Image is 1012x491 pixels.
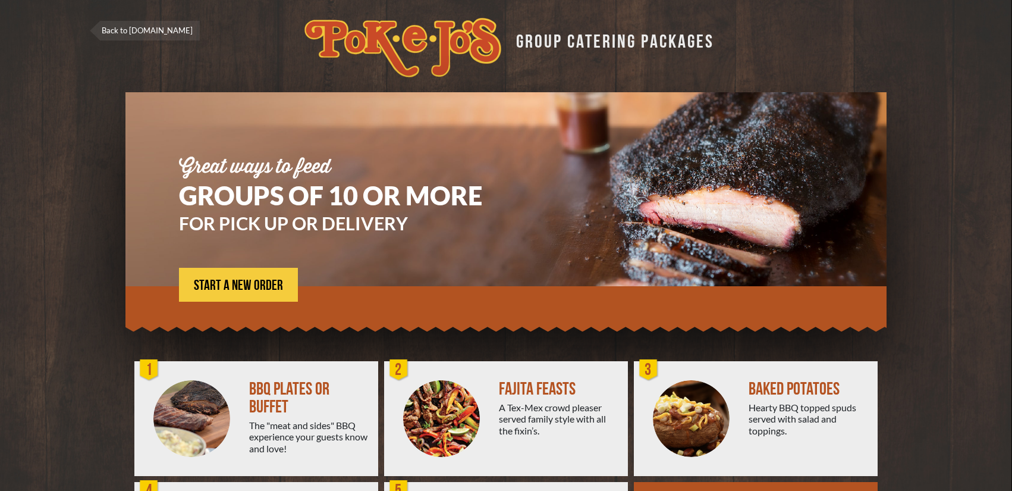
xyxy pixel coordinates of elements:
div: FAJITA FEASTS [499,380,618,398]
span: START A NEW ORDER [194,279,283,293]
div: GROUP CATERING PACKAGES [507,27,714,51]
div: BBQ PLATES OR BUFFET [249,380,369,416]
div: 2 [387,358,411,382]
img: logo.svg [304,18,501,77]
a: Back to [DOMAIN_NAME] [90,21,200,40]
div: The "meat and sides" BBQ experience your guests know and love! [249,420,369,454]
div: 3 [637,358,661,382]
div: Great ways to feed [179,158,518,177]
a: START A NEW ORDER [179,268,298,302]
div: 1 [137,358,161,382]
div: BAKED POTATOES [749,380,868,398]
img: PEJ-Baked-Potato.png [653,380,730,457]
h3: FOR PICK UP OR DELIVERY [179,214,518,232]
img: PEJ-Fajitas.png [403,380,480,457]
div: Hearty BBQ topped spuds served with salad and toppings. [749,402,868,436]
h1: GROUPS OF 10 OR MORE [179,183,518,208]
img: PEJ-BBQ-Buffet.png [153,380,230,457]
div: A Tex-Mex crowd pleaser served family style with all the fixin’s. [499,402,618,436]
